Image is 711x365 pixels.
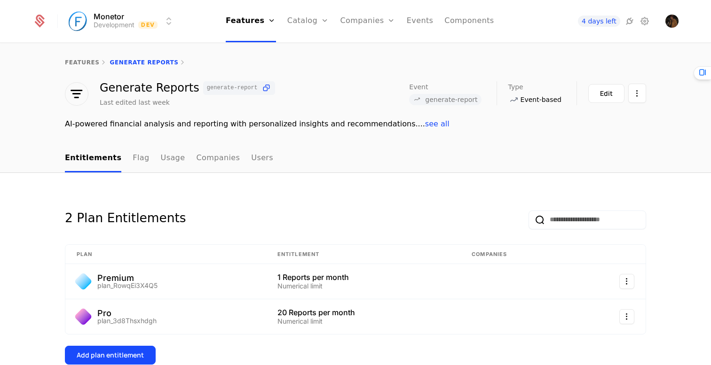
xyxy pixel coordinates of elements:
button: Select environment [69,11,174,31]
span: Dev [138,21,158,29]
ul: Choose Sub Page [65,145,273,172]
div: Numerical limit [277,318,449,325]
a: Users [251,145,273,172]
span: Monetor [94,13,124,20]
img: Monetor [66,10,89,32]
button: Select action [619,309,634,324]
span: see all [425,119,450,128]
div: AI-powered financial analysis and reporting with personalized insights and recommendations. ... [65,118,646,130]
nav: Main [65,145,646,172]
div: plan_3d8Thsxhdgh [97,318,157,324]
button: Select action [619,274,634,289]
a: 4 days left [578,16,620,27]
div: Add plan entitlement [77,350,144,360]
span: Event-based [521,95,561,104]
a: Flag [133,145,149,172]
div: Pro [97,309,157,318]
div: 2 Plan Entitlements [65,210,186,229]
div: Premium [97,274,158,282]
div: Generate Reports [100,81,275,95]
span: Event [409,84,428,90]
img: Ryan Bakker [665,15,679,28]
a: Settings [639,16,650,27]
div: Last edited last week [100,98,170,107]
a: features [65,59,100,66]
span: generate-report [207,85,258,91]
div: plan_RowqEi3X4Q5 [97,282,158,289]
a: Companies [196,145,240,172]
div: 1 Reports per month [277,273,449,281]
a: Usage [161,145,185,172]
div: Numerical limit [277,283,449,289]
button: Select action [628,84,646,103]
div: 20 Reports per month [277,309,449,316]
button: Open user button [665,15,679,28]
button: Add plan entitlement [65,346,156,365]
th: Plan [65,245,266,264]
th: Companies [460,245,573,264]
div: Development [94,20,134,30]
button: Edit [588,84,624,103]
a: Integrations [624,16,635,27]
a: Entitlements [65,145,121,172]
th: Entitlement [266,245,460,264]
span: Type [508,84,523,90]
span: generate-report [425,96,477,103]
div: Edit [600,89,613,98]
